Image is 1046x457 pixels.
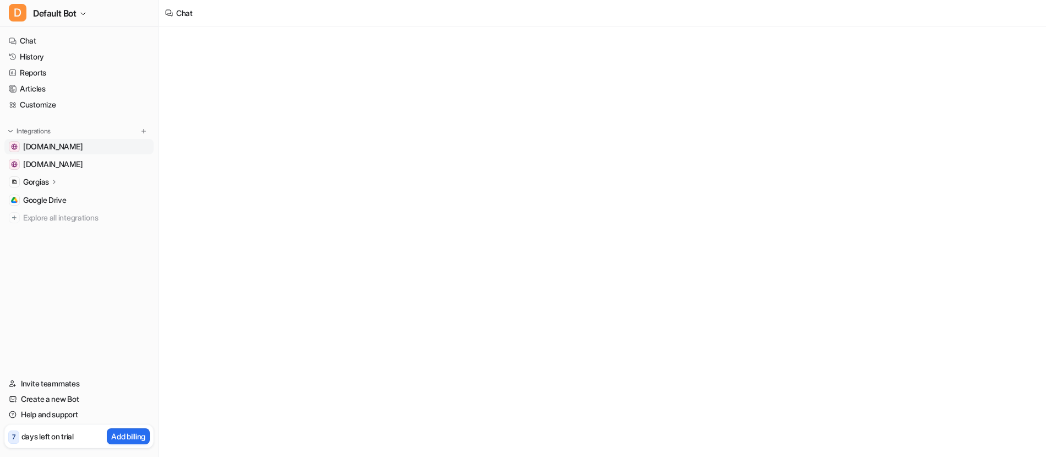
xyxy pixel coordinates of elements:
span: Google Drive [23,195,67,206]
span: D [9,4,26,21]
div: Chat [176,7,193,19]
img: menu_add.svg [140,127,148,135]
p: Add billing [111,431,145,442]
p: 7 [12,432,15,442]
p: Gorgias [23,176,49,187]
img: expand menu [7,127,14,135]
a: Help and support [4,407,154,422]
a: help.sauna.space[DOMAIN_NAME] [4,139,154,154]
a: Chat [4,33,154,49]
span: [DOMAIN_NAME] [23,159,83,170]
a: Articles [4,81,154,96]
a: Explore all integrations [4,210,154,225]
span: [DOMAIN_NAME] [23,141,83,152]
img: explore all integrations [9,212,20,223]
p: days left on trial [21,431,74,442]
button: Add billing [107,428,150,444]
button: Integrations [4,126,54,137]
img: help.sauna.space [11,143,18,150]
a: Create a new Bot [4,391,154,407]
p: Integrations [17,127,51,136]
a: sauna.space[DOMAIN_NAME] [4,157,154,172]
span: Explore all integrations [23,209,149,227]
img: Gorgias [11,179,18,185]
a: Invite teammates [4,376,154,391]
img: Google Drive [11,197,18,203]
span: Default Bot [33,6,77,21]
a: Customize [4,97,154,112]
a: Reports [4,65,154,80]
a: Google DriveGoogle Drive [4,192,154,208]
img: sauna.space [11,161,18,168]
a: History [4,49,154,64]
